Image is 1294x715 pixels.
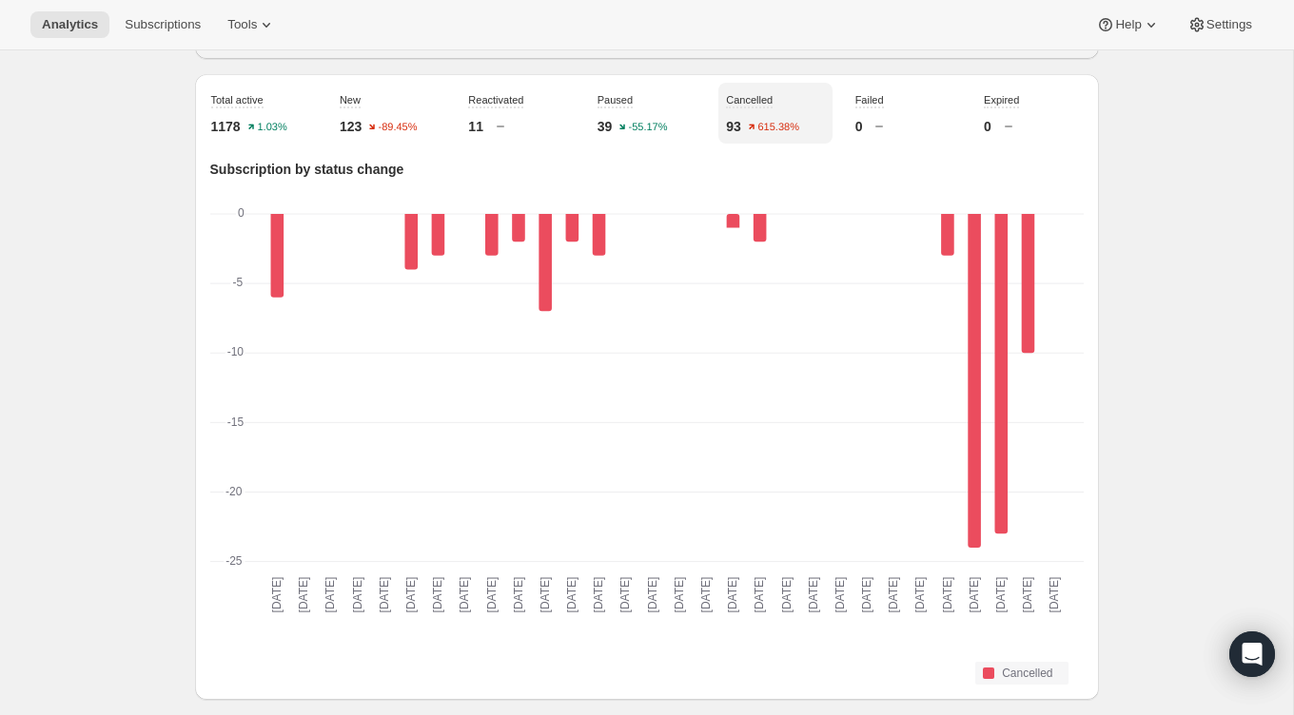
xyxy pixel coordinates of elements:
[297,577,310,613] text: [DATE]
[988,214,1014,562] g: Oct 01 2025: Cancelled -23
[967,577,980,613] text: [DATE]
[779,577,793,613] text: [DATE]
[484,577,498,613] text: [DATE]
[484,214,498,258] rect: Cancelled-0 -3
[860,577,873,613] text: [DATE]
[377,577,390,613] text: [DATE]
[592,577,605,613] text: [DATE]
[270,577,284,613] text: [DATE]
[424,214,451,562] g: Sep 10 2025: Cancelled -3
[585,214,612,562] g: Sep 16 2025: Cancelled -3
[968,214,981,550] rect: Cancelled-0 -24
[431,214,444,258] rect: Cancelled-0 -3
[351,214,364,216] rect: Cancelled-0 0
[618,214,632,216] rect: Cancelled-0 0
[257,122,286,133] text: 1.03%
[940,577,953,613] text: [DATE]
[699,214,713,216] rect: Cancelled-0 0
[984,94,1019,106] span: Expired
[598,94,633,106] span: Paused
[113,11,212,38] button: Subscriptions
[592,214,605,258] rect: Cancelled-0 -3
[860,214,873,216] rect: Cancelled-0 0
[270,214,284,300] rect: Cancelled-0 -6
[210,160,1084,179] p: Subscription by status change
[994,214,1008,535] rect: Cancelled-0 -23
[344,214,371,562] g: Sep 07 2025: Cancelled 0
[726,214,739,230] rect: Cancelled-0 -1
[806,577,819,613] text: [DATE]
[264,214,290,562] g: Sep 04 2025: Cancelled -6
[125,17,201,32] span: Subscriptions
[984,117,991,136] p: 0
[1014,214,1041,562] g: Oct 02 2025: Cancelled -10
[994,577,1008,613] text: [DATE]
[323,214,337,216] rect: Cancelled-0 0
[227,17,257,32] span: Tools
[371,214,398,562] g: Sep 08 2025: Cancelled 0
[1021,577,1034,613] text: [DATE]
[468,117,483,136] p: 11
[350,577,363,613] text: [DATE]
[458,214,471,216] rect: Cancelled-0 0
[512,214,525,243] rect: Cancelled-0 -2
[30,11,109,38] button: Analytics
[827,214,853,562] g: Sep 25 2025: Cancelled 0
[726,117,741,136] p: 93
[666,214,693,562] g: Sep 19 2025: Cancelled 0
[672,577,685,613] text: [DATE]
[226,415,244,429] text: -15
[833,214,847,216] rect: Cancelled-0 0
[612,214,638,562] g: Sep 17 2025: Cancelled 0
[505,214,532,562] g: Sep 13 2025: Cancelled -2
[934,214,961,562] g: Sep 29 2025: Cancelled -3
[232,276,243,289] text: -5
[753,577,766,613] text: [DATE]
[598,117,613,136] p: 39
[726,577,739,613] text: [DATE]
[1206,17,1252,32] span: Settings
[941,214,954,258] rect: Cancelled-0 -3
[693,214,719,562] g: Sep 20 2025: Cancelled 0
[1048,214,1061,216] rect: Cancelled-0 0
[975,662,1068,685] button: Cancelled
[1115,17,1141,32] span: Help
[237,206,244,220] text: 0
[431,577,444,613] text: [DATE]
[565,214,578,243] rect: Cancelled-0 -2
[855,117,863,136] p: 0
[226,345,244,358] text: -10
[753,214,766,243] rect: Cancelled-0 -2
[297,214,310,216] rect: Cancelled-0 0
[833,577,846,613] text: [DATE]
[539,214,552,313] rect: Cancelled-0 -7
[340,94,361,106] span: New
[458,577,471,613] text: [DATE]
[378,214,391,216] rect: Cancelled-0 0
[746,214,773,562] g: Sep 22 2025: Cancelled -2
[340,117,362,136] p: 123
[565,577,578,613] text: [DATE]
[404,214,418,271] rect: Cancelled-0 -4
[699,577,713,613] text: [DATE]
[225,485,243,498] text: -20
[646,214,659,216] rect: Cancelled-0 0
[211,117,241,136] p: 1178
[451,214,478,562] g: Sep 11 2025: Cancelled 0
[317,214,343,562] g: Sep 06 2025: Cancelled 0
[880,214,907,562] g: Sep 27 2025: Cancelled 0
[726,94,773,106] span: Cancelled
[532,214,559,562] g: Sep 14 2025: Cancelled -7
[887,214,900,216] rect: Cancelled-0 0
[629,122,668,133] text: -55.17%
[478,214,504,562] g: Sep 12 2025: Cancelled -3
[398,214,424,562] g: Sep 09 2025: Cancelled -4
[913,214,927,216] rect: Cancelled-0 0
[807,214,820,216] rect: Cancelled-0 0
[757,122,799,133] text: 615.38%
[780,214,794,216] rect: Cancelled-0 0
[1085,11,1171,38] button: Help
[855,94,884,106] span: Failed
[1041,214,1068,562] g: Oct 03 2025: Cancelled 0
[1021,214,1034,355] rect: Cancelled-0 -10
